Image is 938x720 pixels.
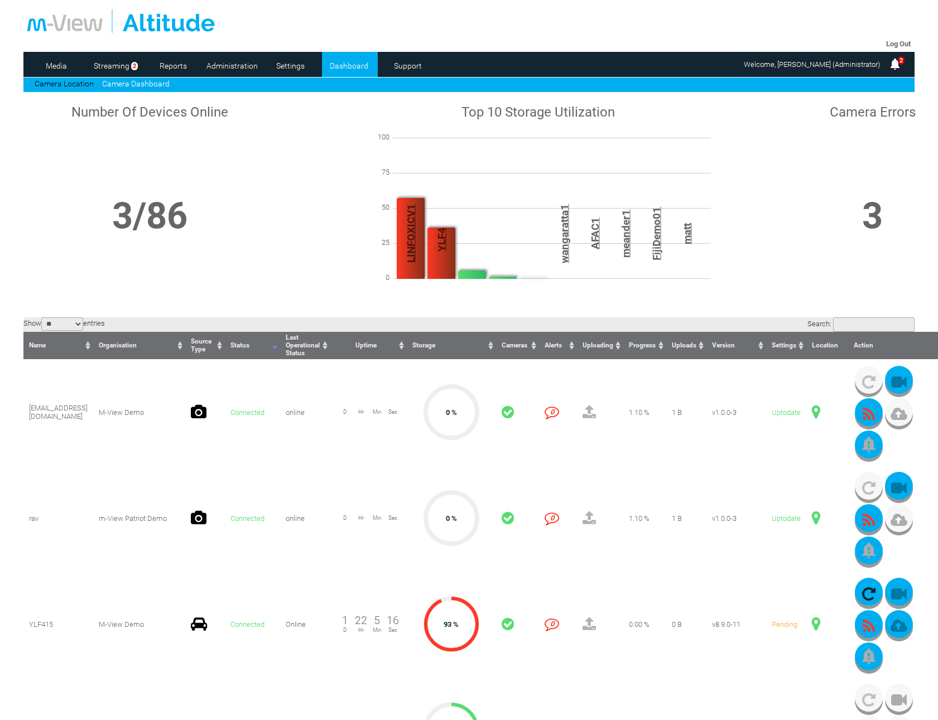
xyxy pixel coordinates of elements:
a: Media [29,57,83,74]
span: 0.00 % [629,620,650,629]
th: Organisation : activate to sort column ascending [93,332,185,359]
span: Connected [230,620,264,629]
span: D [337,627,353,633]
span: YLF415 [29,620,53,629]
h1: 3/86 [27,195,272,237]
span: Pending [772,620,797,629]
span: 2 [898,56,905,65]
span: Sec [385,409,401,415]
a: Support [381,57,435,74]
th: Settings : activate to sort column ascending [766,332,806,359]
span: D [337,515,353,521]
span: Storage [412,341,435,349]
span: 75 [362,168,395,176]
span: 0 % [446,514,457,523]
span: Status [230,341,249,349]
span: Sec [385,515,401,521]
span: AFAC1 [589,164,602,303]
span: YLF415 [435,164,448,303]
span: Cameras [502,341,527,349]
span: Progress [629,341,656,349]
span: Action [854,341,873,349]
span: 2 [131,62,138,70]
span: m-View Patriot Demo [99,514,167,523]
a: Streaming [88,57,135,74]
a: Camera Location [35,79,94,88]
span: 0 % [446,408,457,417]
span: M-View Demo [99,408,144,417]
img: bell_icon_gray.png [862,649,875,664]
th: Version : activate to sort column ascending [706,332,766,359]
span: Hr [353,627,369,633]
i: 0 [545,617,559,631]
span: 1 [342,614,348,627]
th: Alerts : activate to sort column ascending [539,332,577,359]
span: Uptodate [772,408,801,417]
span: Source Type [191,337,211,353]
th: Last Operational Status : activate to sort column ascending [280,332,330,359]
select: Showentries [41,317,83,331]
a: Log Out [886,40,911,48]
span: [EMAIL_ADDRESS][DOMAIN_NAME] [29,404,88,421]
label: Search: [807,320,915,328]
td: v1.0.0-3 [706,465,766,571]
span: Min [369,409,385,415]
td: 1 B [666,359,706,465]
th: Cameras : activate to sort column ascending [496,332,540,359]
th: Location [806,332,848,359]
th: Uploading : activate to sort column ascending [577,332,623,359]
input: Search: [833,317,915,332]
span: Hr [353,409,369,415]
span: M-View Demo [99,620,144,629]
td: v8.9.0-11 [706,571,766,677]
span: Welcome, [PERSON_NAME] (Administrator) [744,60,880,69]
td: online [280,359,330,465]
td: 1 B [666,465,706,571]
span: 25 [362,238,395,247]
span: 93 % [444,620,459,629]
span: Settings [772,341,796,349]
td: 0 B [666,571,706,677]
span: Location [812,341,838,349]
span: 1.10 % [629,514,650,523]
th: Progress : activate to sort column ascending [623,332,666,359]
span: wangaratta1 [558,164,571,303]
span: 22 [355,614,367,627]
span: Uptodate [772,514,801,523]
span: Name [29,341,46,349]
h1: Top 10 Storage Utilization [279,104,798,120]
i: 0 [545,511,559,525]
th: Source Type : activate to sort column ascending [185,332,225,359]
a: Dashboard [322,57,376,74]
a: Camera Dashboard [102,79,170,88]
span: FijiDemo01 [650,164,663,303]
span: 0 [362,273,395,282]
span: 100 [362,133,395,141]
span: Hr [353,515,369,521]
i: 0 [545,405,559,419]
span: Organisation [99,341,137,349]
span: 16 [387,614,399,627]
span: meander1 [619,164,632,303]
th: Uptime : activate to sort column ascending [330,332,406,359]
span: Uploads [672,341,696,349]
h1: Number Of Devices Online [27,104,272,120]
span: Connected [230,514,264,523]
span: Connected [230,408,264,417]
img: bell_icon_gray.png [862,543,875,558]
span: Last Operational Status [286,334,320,357]
td: v1.0.0-3 [706,359,766,465]
span: Min [369,627,385,633]
span: Uploading [583,341,613,349]
span: Min [369,515,385,521]
th: Status : activate to sort column ascending [225,332,280,359]
span: Alerts [545,341,562,349]
a: Administration [205,57,259,74]
th: Storage : activate to sort column ascending [407,332,496,359]
span: 1.10 % [629,408,650,417]
span: Uptime [355,341,377,349]
img: bell25.png [888,57,902,71]
th: Uploads : activate to sort column ascending [666,332,706,359]
span: 50 [362,203,395,211]
span: 5 [374,614,380,627]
